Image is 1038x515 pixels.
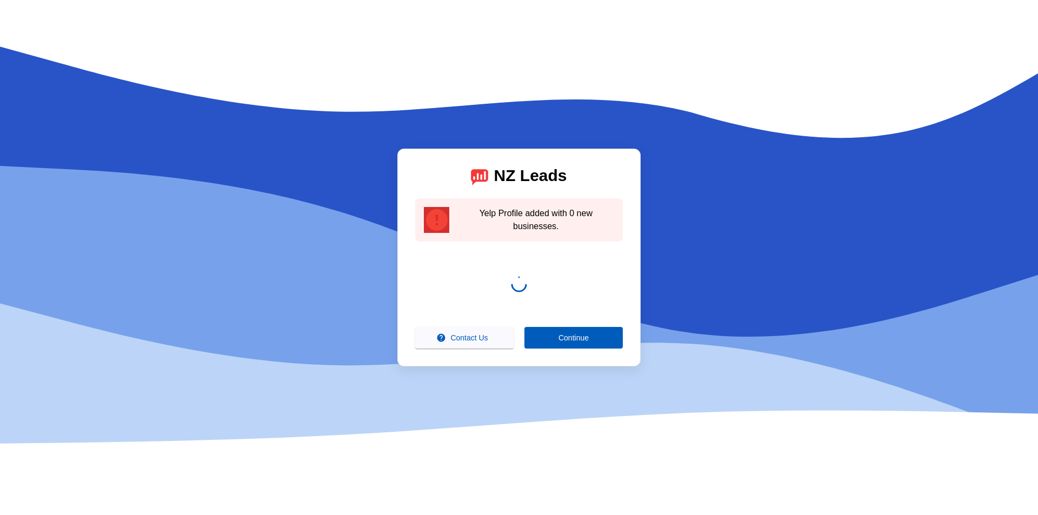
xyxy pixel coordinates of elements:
[424,207,449,233] mat-icon: error
[458,207,614,233] div: Yelp Profile added with 0 new businesses.
[494,166,567,185] div: NZ Leads
[450,333,488,342] span: Contact Us
[415,327,514,349] button: Contact Us
[471,166,488,185] img: logo
[436,333,446,343] mat-icon: help
[524,327,623,349] button: Continue
[558,333,589,342] span: Continue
